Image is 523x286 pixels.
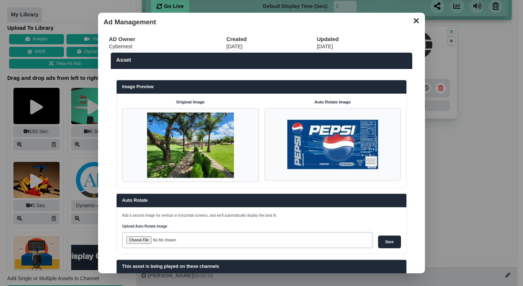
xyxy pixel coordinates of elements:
h3: Image Preview [122,84,401,90]
input: Save [378,236,401,248]
h4: Auto Rotate Image [264,99,401,106]
h3: Auto Rotate [122,197,401,204]
h3: Ad Management [104,18,419,26]
img: P250x250 image processing20250806 518302 dgtbcs [147,113,234,178]
td: [DATE] [317,43,414,50]
td: [DATE] [226,43,317,50]
p: Add a second image for vertical or horizontal screens, and we'll automatically display the best fit. [122,213,401,218]
th: Created [226,36,317,43]
label: Upload Auto Rotate Image [122,224,373,229]
th: AD Owner [109,36,226,43]
th: Updated [317,36,414,43]
h3: This asset is being played on these channels [122,263,401,270]
label: Asset [116,56,407,64]
img: P250x250 image processing20250806 518302 kwpv8h [287,120,378,169]
h4: Original Image [122,99,259,106]
button: ✕ [409,15,423,25]
td: Cybernest [109,43,226,50]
